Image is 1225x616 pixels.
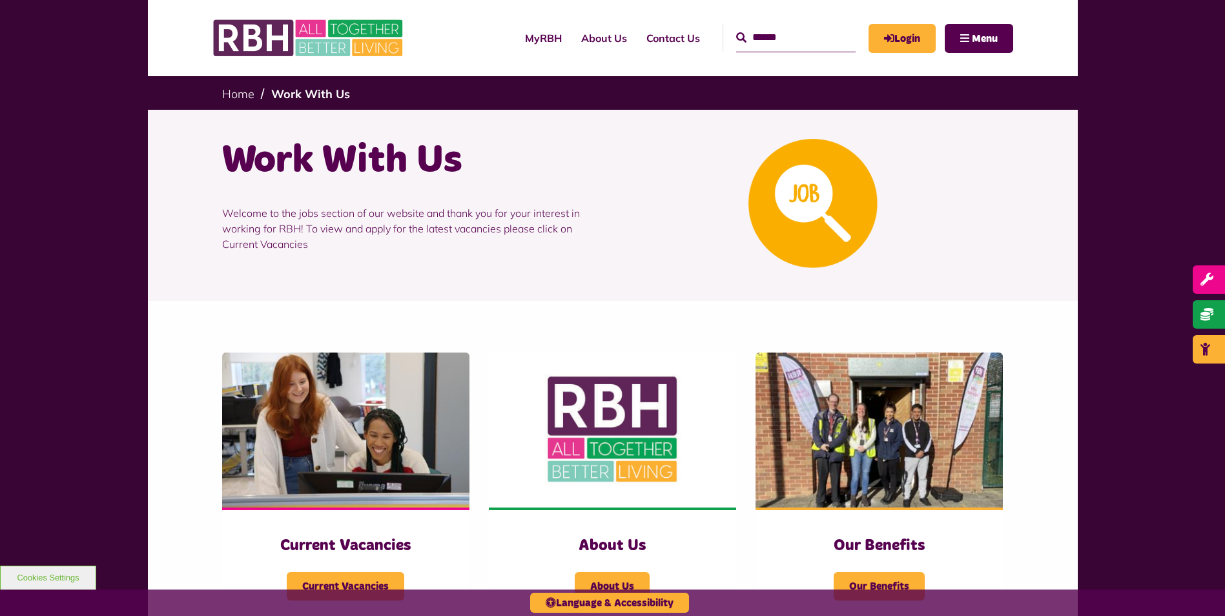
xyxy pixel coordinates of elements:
[972,34,998,44] span: Menu
[271,87,350,101] a: Work With Us
[834,572,925,601] span: Our Benefits
[515,536,710,556] h3: About Us
[869,24,936,53] a: MyRBH
[222,353,469,508] img: IMG 1470
[945,24,1013,53] button: Navigation
[212,13,406,63] img: RBH
[489,353,736,508] img: RBH Logo Social Media 480X360 (1)
[515,21,571,56] a: MyRBH
[571,21,637,56] a: About Us
[637,21,710,56] a: Contact Us
[781,536,977,556] h3: Our Benefits
[530,593,689,613] button: Language & Accessibility
[248,536,444,556] h3: Current Vacancies
[222,87,254,101] a: Home
[756,353,1003,508] img: Dropinfreehold2
[748,139,878,268] img: Looking For A Job
[222,186,603,271] p: Welcome to the jobs section of our website and thank you for your interest in working for RBH! To...
[222,136,603,186] h1: Work With Us
[287,572,404,601] span: Current Vacancies
[575,572,650,601] span: About Us
[1167,558,1225,616] iframe: Netcall Web Assistant for live chat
